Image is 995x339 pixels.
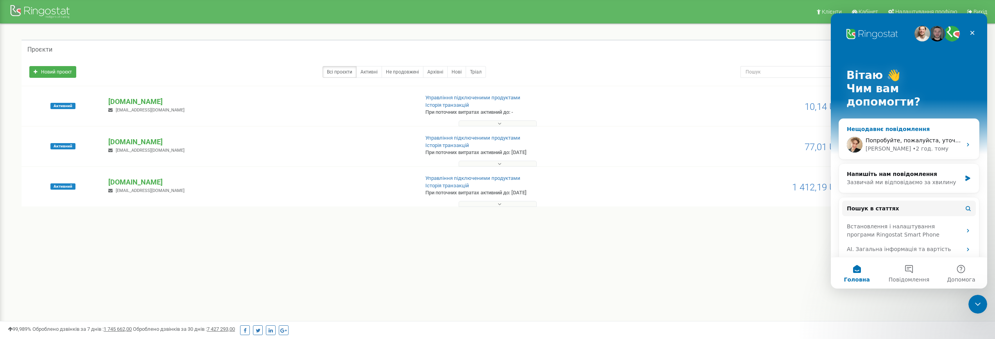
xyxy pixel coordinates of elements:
[133,326,235,332] span: Оброблено дзвінків за 30 днів :
[116,148,185,153] span: [EMAIL_ADDRESS][DOMAIN_NAME]
[830,135,847,141] span: Баланс
[207,326,235,332] u: 7 427 293,00
[32,326,132,332] span: Оброблено дзвінків за 7 днів :
[16,232,131,240] div: AI. Загальна інформація та вартість
[134,13,149,27] div: Закрити
[447,66,466,78] a: Нові
[356,66,382,78] a: Активні
[425,175,520,181] a: Управління підключеними продуктами
[425,95,520,100] a: Управління підключеними продуктами
[792,182,847,193] span: 1 412,19 USD
[425,189,651,197] p: При поточних витратах активний до: [DATE]
[108,97,412,107] p: [DOMAIN_NAME]
[116,264,144,269] span: Допомога
[16,209,131,226] div: Встановлення і налаштування програми Ringostat Smart Phone
[973,9,987,15] span: Вихід
[16,165,131,173] div: Зазвичай ми відповідаємо за хвилину
[50,143,75,149] span: Активний
[740,66,930,78] input: Пошук
[16,191,68,199] span: Пошук в статтях
[52,244,104,275] button: Повідомлення
[27,46,52,53] h5: Проєкти
[805,142,847,152] span: 77,01 USD
[108,137,412,147] p: [DOMAIN_NAME]
[13,264,39,269] span: Головна
[108,177,412,187] p: [DOMAIN_NAME]
[82,131,118,140] div: • 2 год. тому
[859,9,878,15] span: Кабінет
[50,183,75,190] span: Активний
[323,66,357,78] a: Всі проєкти
[466,66,486,78] a: Тріал
[11,229,145,243] div: AI. Загальна інформація та вартість
[11,206,145,229] div: Встановлення і налаштування програми Ringostat Smart Phone
[104,326,132,332] u: 1 745 662,00
[830,95,847,100] span: Баланс
[805,101,847,112] span: 10,14 USD
[822,9,842,15] span: Клієнти
[8,326,31,332] span: 99,989%
[58,264,99,269] span: Повідомлення
[8,150,149,180] div: Напишіть нам повідомленняЗазвичай ми відповідаємо за хвилину
[425,142,469,148] a: Історія транзакцій
[50,103,75,109] span: Активний
[425,135,520,141] a: Управління підключеними продуктами
[116,188,185,193] span: [EMAIL_ADDRESS][DOMAIN_NAME]
[10,3,72,22] img: Ringostat Logo
[29,66,76,78] a: Новий проєкт
[11,187,145,203] button: Пошук в статтях
[382,66,423,78] a: Не продовжені
[968,295,987,314] iframe: Intercom live chat
[35,124,889,130] span: Попробуйте, пожалуйста, уточнить у менеджера, как он использует приложение. С гарнитурой проблем ...
[425,109,651,116] p: При поточних витратах активний до: -
[895,9,957,15] span: Налаштування профілю
[830,175,847,181] span: Баланс
[831,13,987,289] iframe: Intercom live chat
[425,183,469,188] a: Історія транзакцій
[104,244,156,275] button: Допомога
[16,157,131,165] div: Напишіть нам повідомлення
[35,131,80,140] div: [PERSON_NAME]
[423,66,448,78] a: Архівні
[425,149,651,156] p: При поточних витратах активний до: [DATE]
[425,102,469,108] a: Історія транзакцій
[116,108,185,113] span: [EMAIL_ADDRESS][DOMAIN_NAME]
